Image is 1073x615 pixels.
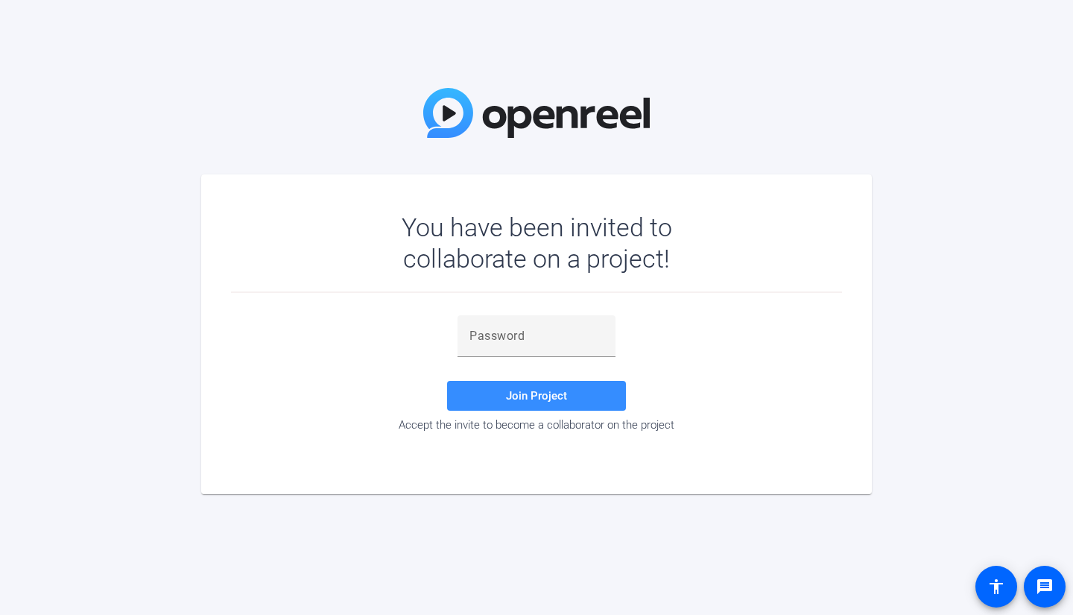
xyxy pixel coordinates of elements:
[1036,578,1054,596] mat-icon: message
[447,381,626,411] button: Join Project
[506,389,567,403] span: Join Project
[358,212,715,274] div: You have been invited to collaborate on a project!
[231,418,842,432] div: Accept the invite to become a collaborator on the project
[987,578,1005,596] mat-icon: accessibility
[423,88,650,138] img: OpenReel Logo
[469,327,604,345] input: Password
